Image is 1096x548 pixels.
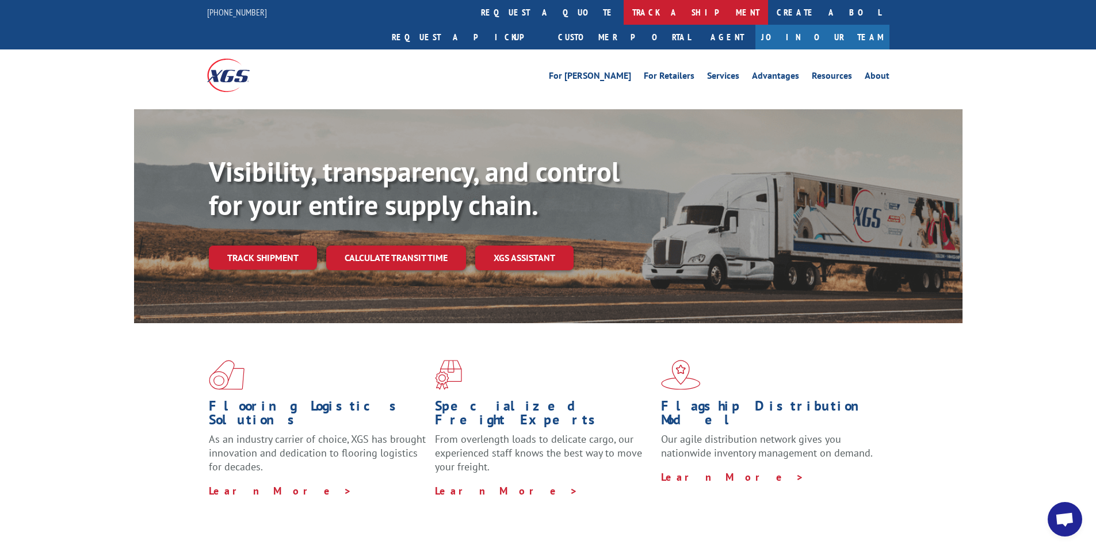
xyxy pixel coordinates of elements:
[661,360,701,390] img: xgs-icon-flagship-distribution-model-red
[644,71,694,84] a: For Retailers
[699,25,755,49] a: Agent
[475,246,574,270] a: XGS ASSISTANT
[435,432,652,484] p: From overlength loads to delicate cargo, our experienced staff knows the best way to move your fr...
[865,71,889,84] a: About
[209,154,620,223] b: Visibility, transparency, and control for your entire supply chain.
[707,71,739,84] a: Services
[209,360,245,390] img: xgs-icon-total-supply-chain-intelligence-red
[435,484,578,497] a: Learn More >
[435,399,652,432] h1: Specialized Freight Experts
[812,71,852,84] a: Resources
[207,6,267,18] a: [PHONE_NUMBER]
[209,484,352,497] a: Learn More >
[326,246,466,270] a: Calculate transit time
[549,25,699,49] a: Customer Portal
[435,360,462,390] img: xgs-icon-focused-on-flooring-red
[661,432,873,459] span: Our agile distribution network gives you nationwide inventory management on demand.
[209,399,426,432] h1: Flooring Logistics Solutions
[661,399,879,432] h1: Flagship Distribution Model
[209,432,426,473] span: As an industry carrier of choice, XGS has brought innovation and dedication to flooring logistics...
[755,25,889,49] a: Join Our Team
[383,25,549,49] a: Request a pickup
[661,470,804,484] a: Learn More >
[209,246,317,270] a: Track shipment
[1048,502,1082,536] div: Open chat
[752,71,799,84] a: Advantages
[549,71,631,84] a: For [PERSON_NAME]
